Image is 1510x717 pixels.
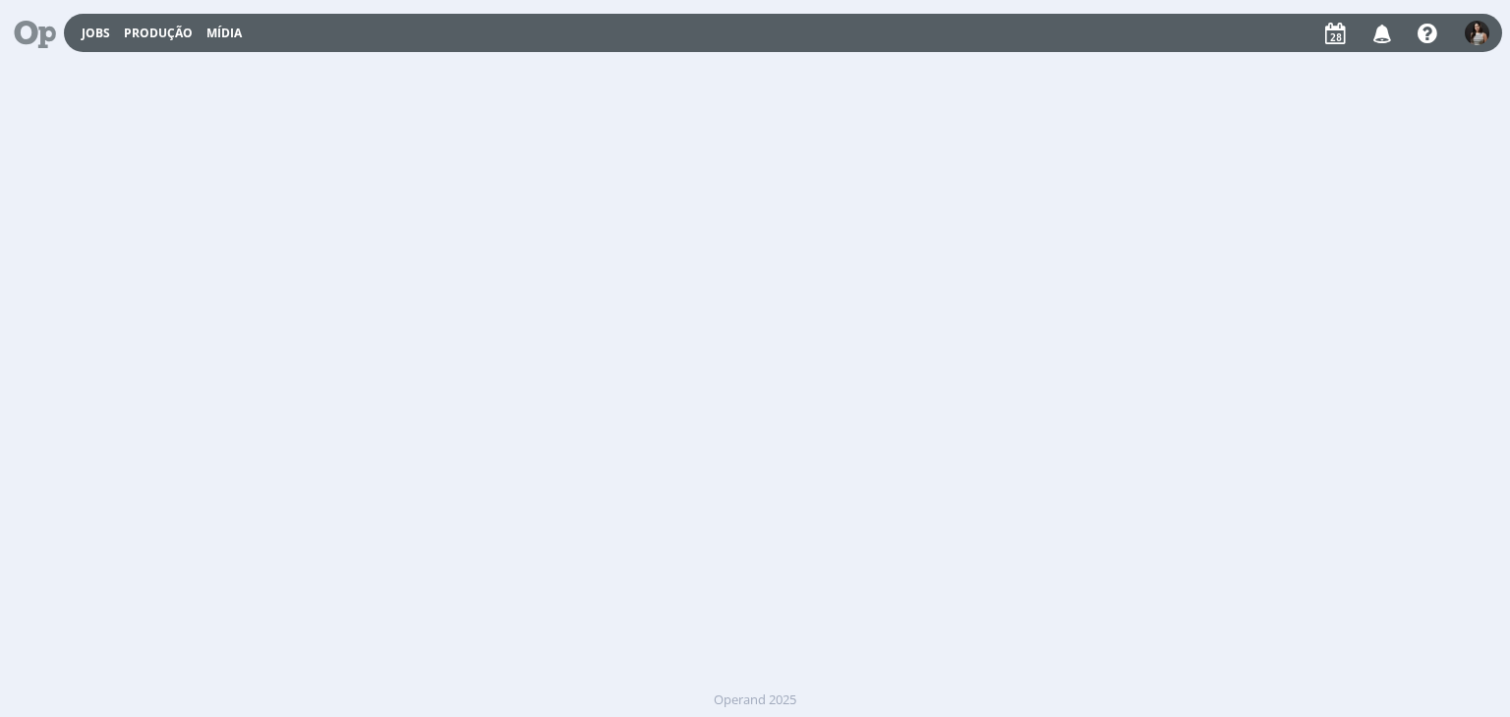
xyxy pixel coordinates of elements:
[1464,16,1490,50] button: C
[201,26,248,41] button: Mídia
[82,25,110,41] a: Jobs
[76,26,116,41] button: Jobs
[124,25,193,41] a: Produção
[1465,21,1489,45] img: C
[118,26,199,41] button: Produção
[206,25,242,41] a: Mídia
